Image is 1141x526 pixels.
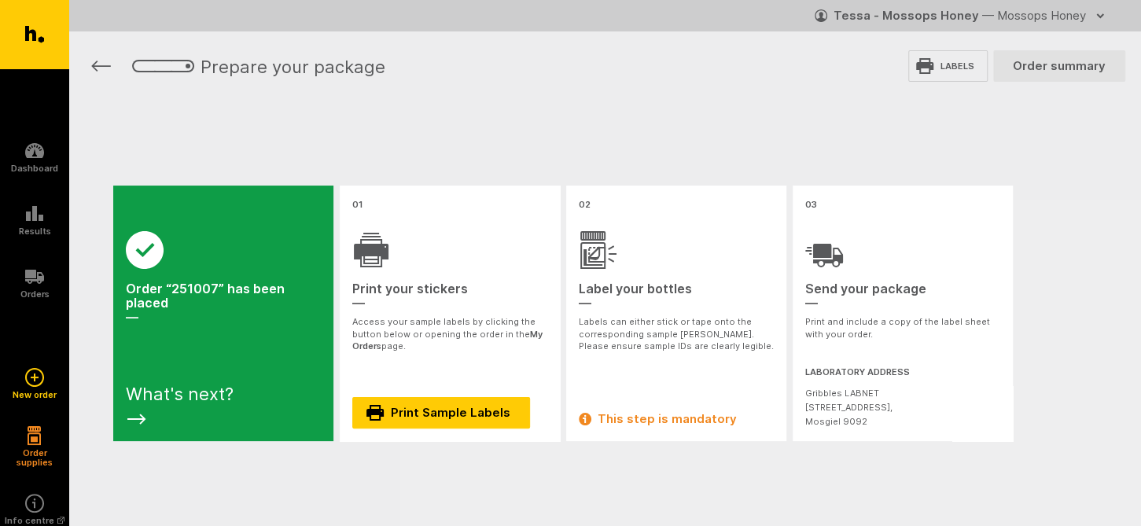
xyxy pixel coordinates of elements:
h2: Print your stickers [352,281,547,310]
p: Print and include a copy of the label sheet with your order. [805,316,1000,341]
div: 01 [352,198,547,212]
div: What's next? [126,384,321,403]
h5: Orders [20,289,50,299]
div: — [126,310,321,324]
a: My Orders [352,329,543,352]
h2: Label your bottles [579,281,774,310]
div: — [805,296,1000,310]
span: — Mossops Honey [982,8,1086,23]
div: — [352,296,547,310]
a: Order summary [993,50,1125,82]
h5: Results [19,226,51,236]
h2: Order “251007” has been placed [126,281,321,324]
button: Tessa - Mossops Honey — Mossops Honey [815,3,1110,28]
div: 02 [579,198,774,212]
div: — [579,296,774,310]
p: Labels can either stick or tape onto the corresponding sample [PERSON_NAME]. Please ensure sample... [579,316,774,354]
span: This step is mandatory [598,410,737,429]
p: Access your sample labels by clicking the button below or opening the order in the page. [352,316,547,354]
h2: Send your package [805,281,1000,310]
h5: Order supplies [11,448,58,467]
div: 03 [805,198,1000,212]
a: Print Sample Labels [352,397,530,429]
div: Gribbles LABNET [STREET_ADDRESS], Mosgiel 9092 [805,386,1000,429]
a: Labels [908,50,988,82]
h5: Dashboard [11,164,58,173]
h3: Laboratory address [805,366,1000,380]
h1: Prepare your package [201,54,385,79]
h5: New order [13,390,57,399]
strong: Tessa - Mossops Honey [834,8,979,23]
h5: Info centre [5,516,64,525]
